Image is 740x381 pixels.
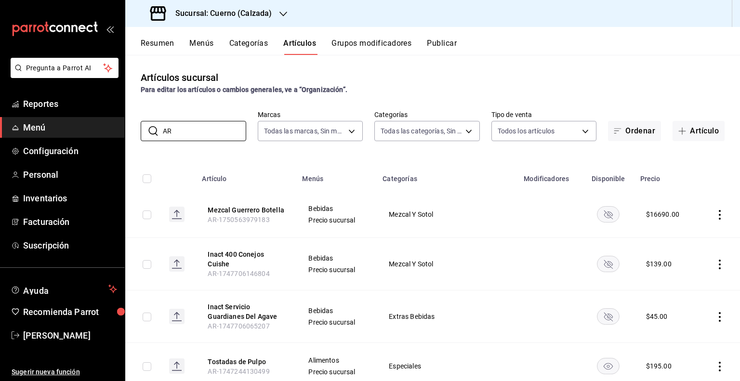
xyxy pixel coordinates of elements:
button: Categorías [229,39,268,55]
th: Categorías [377,160,518,191]
th: Modificadores [518,160,582,191]
span: Configuración [23,145,117,158]
button: Menús [189,39,213,55]
span: Sugerir nueva función [12,367,117,377]
button: Resumen [141,39,174,55]
span: Pregunta a Parrot AI [26,63,104,73]
span: AR-1747244130499 [208,368,269,375]
strong: Para editar los artículos o cambios generales, ve a “Organización”. [141,86,347,93]
span: Mezcal Y Sotol [389,261,506,267]
th: Artículo [196,160,296,191]
button: Artículo [673,121,725,141]
span: AR-1750563979183 [208,216,269,223]
button: edit-product-location [208,302,285,321]
span: Precio sucursal [308,319,365,326]
span: Precio sucursal [308,266,365,273]
button: availability-product [597,256,620,272]
button: availability-product [597,206,620,223]
span: Personal [23,168,117,181]
span: Todas las marcas, Sin marca [264,126,345,136]
span: Reportes [23,97,117,110]
button: Pregunta a Parrot AI [11,58,119,78]
span: Todas las categorías, Sin categoría [381,126,462,136]
button: edit-product-location [208,357,285,367]
div: $ 139.00 [646,259,672,269]
th: Precio [634,160,699,191]
span: Todos los artículos [498,126,555,136]
a: Pregunta a Parrot AI [7,70,119,80]
div: $ 195.00 [646,361,672,371]
div: $ 45.00 [646,312,668,321]
span: Suscripción [23,239,117,252]
button: actions [715,362,725,371]
span: Precio sucursal [308,217,365,223]
span: Bebidas [308,205,365,212]
h3: Sucursal: Cuerno (Calzada) [168,8,272,19]
input: Buscar artículo [163,121,246,141]
span: Bebidas [308,307,365,314]
span: Recomienda Parrot [23,305,117,318]
button: Artículos [283,39,316,55]
span: Precio sucursal [308,368,365,375]
button: Ordenar [608,121,661,141]
button: edit-product-location [208,205,285,215]
label: Tipo de venta [491,111,597,118]
button: actions [715,312,725,322]
button: open_drawer_menu [106,25,114,33]
button: Publicar [427,39,457,55]
span: Facturación [23,215,117,228]
button: edit-product-location [208,250,285,269]
button: actions [715,260,725,269]
span: Mezcal Y Sotol [389,211,506,218]
span: Especiales [389,363,506,369]
span: Alimentos [308,357,365,364]
label: Marcas [258,111,363,118]
span: AR-1747706146804 [208,270,269,277]
th: Disponible [582,160,634,191]
div: $ 16690.00 [646,210,679,219]
button: Grupos modificadores [331,39,411,55]
button: actions [715,210,725,220]
th: Menús [296,160,377,191]
span: Bebidas [308,255,365,262]
span: Menú [23,121,117,134]
span: AR-1747706065207 [208,322,269,330]
span: Ayuda [23,283,105,295]
button: availability-product [597,358,620,374]
span: Inventarios [23,192,117,205]
span: Extras Bebidas [389,313,506,320]
button: availability-product [597,308,620,325]
span: [PERSON_NAME] [23,329,117,342]
div: navigation tabs [141,39,740,55]
label: Categorías [374,111,480,118]
div: Artículos sucursal [141,70,218,85]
